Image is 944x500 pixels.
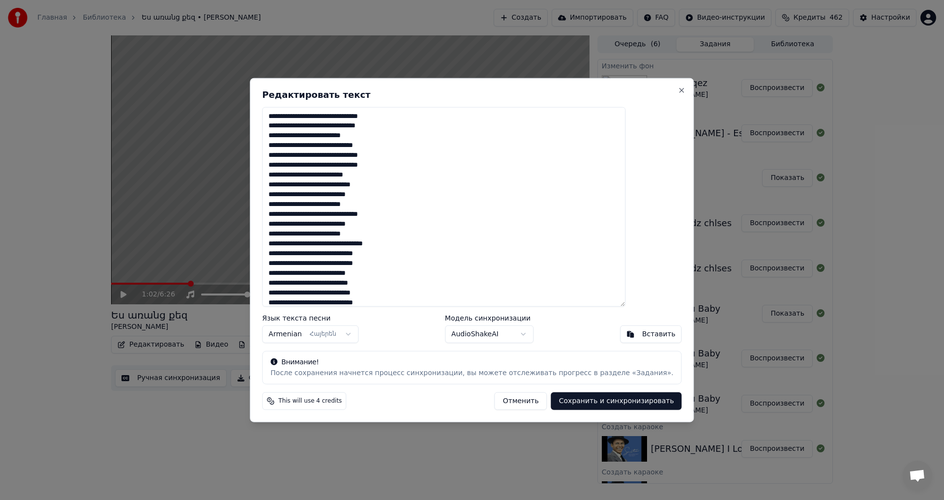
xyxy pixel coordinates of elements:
[445,315,533,322] label: Модель синхронизации
[495,392,547,410] button: Отменить
[642,329,676,339] div: Вставить
[262,315,358,322] label: Язык текста песни
[270,368,673,378] div: После сохранения начнется процесс синхронизации, вы можете отслеживать прогресс в разделе «Задания».
[270,357,673,367] div: Внимание!
[262,90,681,99] h2: Редактировать текст
[620,325,682,343] button: Вставить
[551,392,682,410] button: Сохранить и синхронизировать
[278,397,342,405] span: This will use 4 credits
